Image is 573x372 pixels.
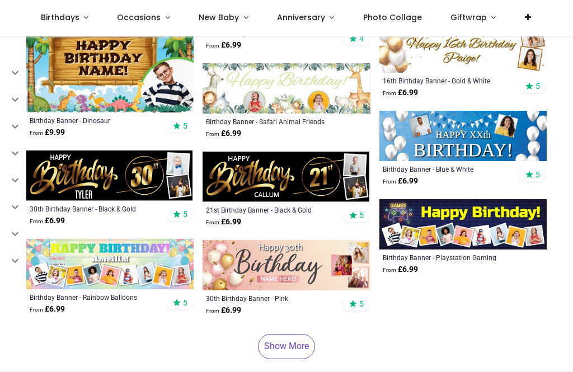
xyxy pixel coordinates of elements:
[30,127,65,138] strong: £ 9.99
[183,209,187,219] span: 5
[383,267,396,273] span: From
[30,116,158,125] a: Birthday Banner - Dinosaur
[30,130,43,136] span: From
[536,169,540,180] span: 5
[30,307,43,313] span: From
[206,308,219,314] span: From
[206,43,219,49] span: From
[30,215,65,227] strong: £ 6.99
[536,81,540,91] span: 5
[206,305,241,316] strong: £ 6.99
[383,264,418,275] strong: £ 6.99
[359,34,364,44] span: 4
[383,76,511,85] a: 16th Birthday Banner - Gold & White Balloons
[379,22,547,73] img: Personalised Happy 16th Birthday Banner - Gold & White Balloons - 2 Photo Upload
[383,90,396,96] span: From
[379,199,547,249] img: Personalised Happy Birthday Banner - Playstation Gaming Teenager - Custom Text & 9 Photo Upload
[30,304,65,315] strong: £ 6.99
[383,253,511,262] a: Birthday Banner - Playstation Gaming Teenager
[383,176,418,187] strong: £ 6.99
[30,293,158,302] a: Birthday Banner - Rainbow Balloons
[258,334,315,359] a: Show More
[206,40,241,51] strong: £ 6.99
[183,298,187,308] span: 5
[203,63,370,114] img: Personalised Happy Birthday Banner - Safari Animal Friends Childrens - 2 Photo Upload
[206,128,241,139] strong: £ 6.99
[183,121,187,131] span: 5
[30,204,158,213] a: 30th Birthday Banner - Black & Gold
[206,294,335,303] a: 30th Birthday Banner - Pink
[383,87,418,98] strong: £ 6.99
[206,219,219,225] span: From
[203,152,370,202] img: Personalised Happy 21st Birthday Banner - Black & Gold - Custom Name & 2 Photo Upload
[30,218,43,224] span: From
[363,12,422,23] span: Photo Collage
[206,131,219,137] span: From
[383,164,511,173] a: Birthday Banner - Blue & White
[199,12,239,23] span: New Baby
[379,111,547,161] img: Personalised Happy Birthday Banner - Blue & White - Custom Age & 2 Photo Upload
[359,210,364,220] span: 5
[26,14,194,112] img: Personalised Birthday Backdrop Banner - Dinosaur - Add Text & 1 Photo
[203,240,370,290] img: Personalised Happy 30th Birthday Banner - Pink - Custom Name & 3 Photo Upload
[359,299,364,309] span: 5
[206,216,241,228] strong: £ 6.99
[26,239,194,289] img: Personalised Happy Birthday Banner - Rainbow Balloons - 9 Photo Upload
[117,12,161,23] span: Occasions
[206,205,335,214] a: 21st Birthday Banner - Black & Gold
[26,150,194,201] img: Personalised Happy 30th Birthday Banner - Black & Gold - Custom Name & 2 Photo Upload
[383,178,396,185] span: From
[450,12,487,23] span: Giftwrap
[206,117,335,126] a: Birthday Banner - Safari Animal Friends Childrens
[41,12,79,23] span: Birthdays
[277,12,325,23] span: Anniversary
